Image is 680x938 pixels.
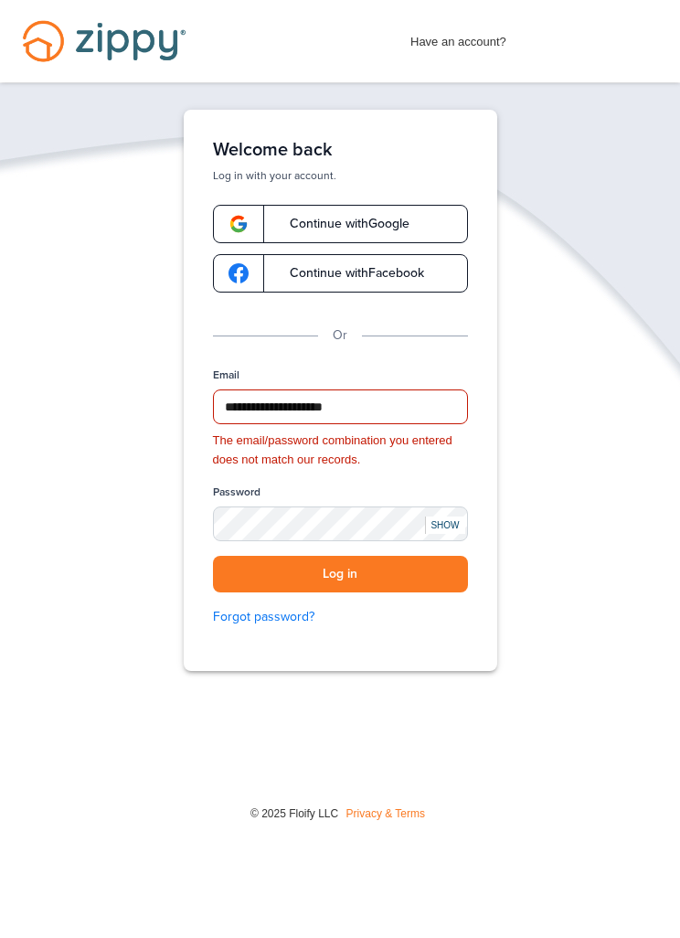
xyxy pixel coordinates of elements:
[213,139,468,161] h1: Welcome back
[213,168,468,183] p: Log in with your account.
[333,325,347,346] p: Or
[410,23,506,52] span: Have an account?
[346,807,425,820] a: Privacy & Terms
[250,807,338,820] span: © 2025 Floify LLC
[213,556,468,593] button: Log in
[271,218,409,230] span: Continue with Google
[213,506,468,541] input: Password
[425,517,465,534] div: SHOW
[213,254,468,293] a: google-logoContinue withFacebook
[213,485,260,500] label: Password
[228,214,249,234] img: google-logo
[213,432,468,470] div: The email/password combination you entered does not match our records.
[228,263,249,283] img: google-logo
[271,267,424,280] span: Continue with Facebook
[213,389,468,424] input: Email
[213,368,239,383] label: Email
[213,205,468,243] a: google-logoContinue withGoogle
[213,607,468,627] a: Forgot password?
